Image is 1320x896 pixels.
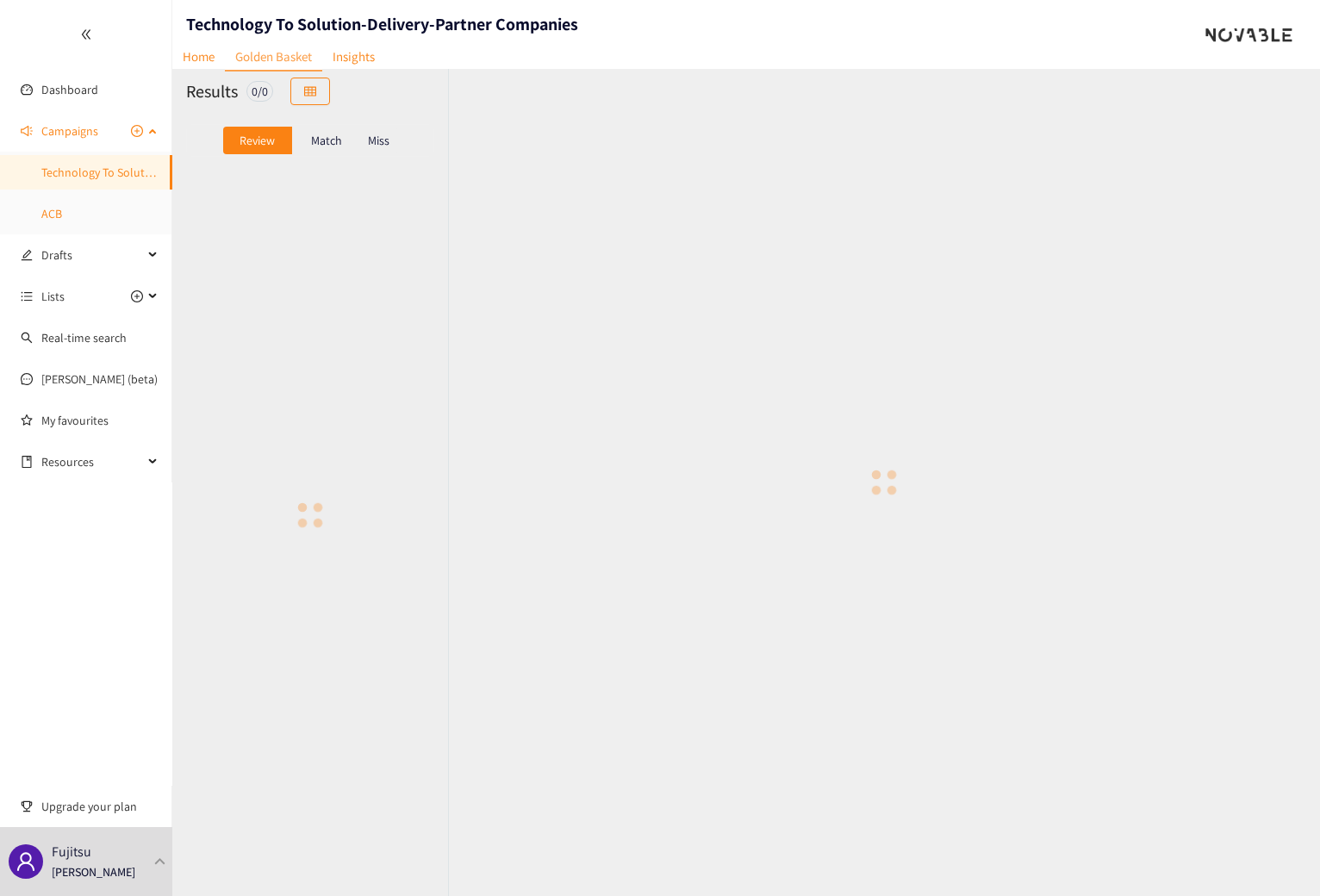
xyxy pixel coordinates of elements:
[80,28,92,40] span: double-left
[21,800,33,812] span: trophy
[41,238,143,272] span: Drafts
[41,445,143,479] span: Resources
[41,403,159,438] a: My favourites
[186,12,578,36] h1: Technology To Solution-Delivery-Partner Companies
[41,279,65,314] span: Lists
[52,841,91,862] p: Fujitsu
[41,206,62,221] a: ACB
[311,134,342,147] p: Match
[41,165,307,180] a: Technology To Solution-Delivery-Partner Companies
[41,114,98,148] span: Campaigns
[246,81,273,102] div: 0 / 0
[172,43,225,70] a: Home
[21,456,33,468] span: book
[41,330,127,345] a: Real-time search
[240,134,275,147] p: Review
[368,134,389,147] p: Miss
[290,78,330,105] button: table
[21,290,33,302] span: unordered-list
[186,79,238,103] h2: Results
[52,862,135,881] p: [PERSON_NAME]
[225,43,322,72] a: Golden Basket
[131,125,143,137] span: plus-circle
[21,249,33,261] span: edit
[131,290,143,302] span: plus-circle
[21,125,33,137] span: sound
[41,789,159,824] span: Upgrade your plan
[16,851,36,872] span: user
[304,85,316,99] span: table
[322,43,385,70] a: Insights
[1039,710,1320,896] iframe: Chat Widget
[41,371,158,387] a: [PERSON_NAME] (beta)
[41,82,98,97] a: Dashboard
